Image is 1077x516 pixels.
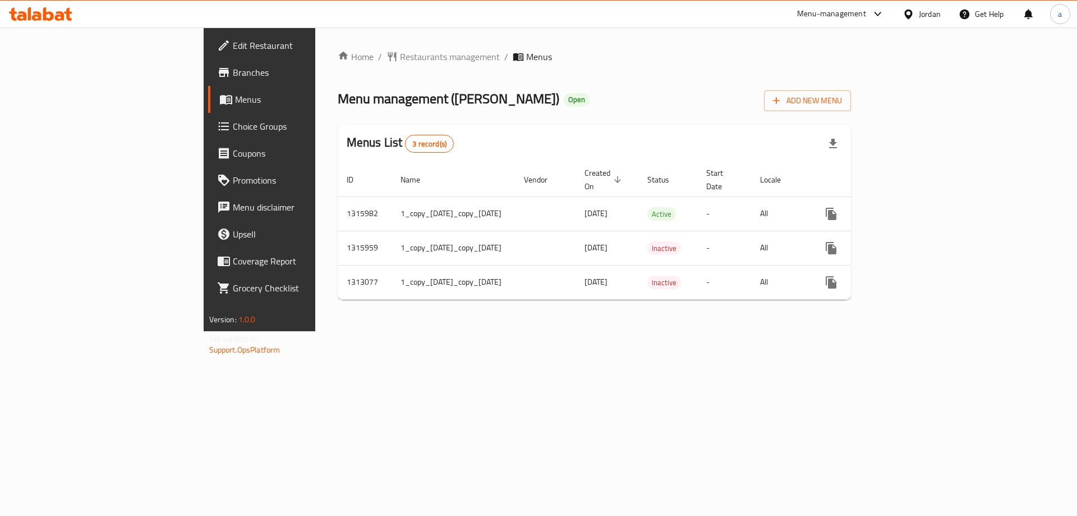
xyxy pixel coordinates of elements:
span: Active [647,208,676,221]
button: more [818,200,845,227]
span: Coupons [233,147,375,160]
td: 1_copy_[DATE]_copy_[DATE] [392,197,515,231]
span: Inactive [647,276,681,289]
span: Upsell [233,227,375,241]
h2: Menus List [347,134,454,153]
span: Menu disclaimer [233,200,375,214]
span: 1.0.0 [238,312,256,327]
span: Created On [584,166,625,193]
td: - [697,265,751,299]
div: Inactive [647,241,681,255]
span: Start Date [706,166,738,193]
div: Export file [820,130,846,157]
span: Coverage Report [233,254,375,268]
span: Status [647,173,684,186]
span: [DATE] [584,206,607,221]
a: Grocery Checklist [208,275,384,302]
th: Actions [809,163,935,197]
span: Menus [235,93,375,106]
div: Menu-management [797,7,866,21]
span: Open [564,95,590,104]
button: Change Status [845,200,872,227]
span: Name [401,173,435,186]
button: Change Status [845,269,872,296]
span: ID [347,173,368,186]
nav: breadcrumb [338,50,852,63]
a: Promotions [208,167,384,194]
span: a [1058,8,1062,20]
a: Branches [208,59,384,86]
span: [DATE] [584,275,607,289]
span: Edit Restaurant [233,39,375,52]
button: Change Status [845,235,872,262]
span: Restaurants management [400,50,500,63]
td: 1_copy_[DATE]_copy_[DATE] [392,231,515,265]
span: Promotions [233,173,375,187]
a: Choice Groups [208,113,384,140]
div: Inactive [647,276,681,289]
td: - [697,231,751,265]
a: Menus [208,86,384,113]
td: - [697,197,751,231]
a: Coupons [208,140,384,167]
button: more [818,235,845,262]
span: Choice Groups [233,120,375,133]
a: Coverage Report [208,248,384,275]
a: Menu disclaimer [208,194,384,221]
button: Add New Menu [764,90,851,111]
span: 3 record(s) [406,139,453,149]
td: 1_copy_[DATE]_copy_[DATE] [392,265,515,299]
div: Jordan [919,8,941,20]
td: All [751,197,809,231]
span: Add New Menu [773,94,842,108]
span: Vendor [524,173,562,186]
span: Grocery Checklist [233,281,375,295]
div: Total records count [405,135,454,153]
span: Menus [526,50,552,63]
td: All [751,231,809,265]
button: more [818,269,845,296]
table: enhanced table [338,163,935,300]
span: Inactive [647,242,681,255]
a: Restaurants management [386,50,500,63]
span: [DATE] [584,240,607,255]
td: All [751,265,809,299]
a: Edit Restaurant [208,32,384,59]
span: Branches [233,66,375,79]
span: Locale [760,173,795,186]
span: Get support on: [209,331,261,346]
a: Upsell [208,221,384,248]
li: / [504,50,508,63]
span: Version: [209,312,237,327]
div: Active [647,207,676,221]
span: Menu management ( [PERSON_NAME] ) [338,86,559,111]
div: Open [564,93,590,107]
a: Support.OpsPlatform [209,343,280,357]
